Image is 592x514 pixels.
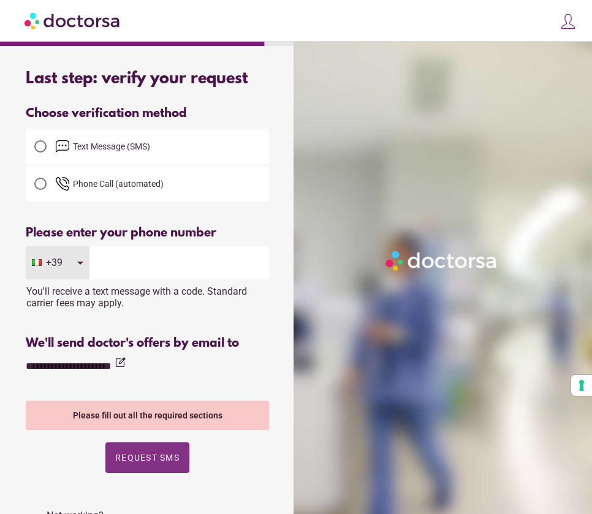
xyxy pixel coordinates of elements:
span: Request SMS [115,453,180,463]
img: email [55,139,70,154]
img: Logo-Doctorsa-trans-White-partial-flat.png [382,248,501,274]
div: Choose verification method [26,107,269,121]
span: Phone Call (automated) [73,179,164,189]
div: Please fill out all the required sections [26,401,269,430]
button: Request SMS [105,442,189,473]
img: icons8-customer-100.png [560,13,577,30]
span: Text Message (SMS) [73,142,150,151]
img: phone [55,176,70,191]
button: Your consent preferences for tracking technologies [571,375,592,396]
i: edit_square [114,357,126,369]
div: You'll receive a text message with a code. Standard carrier fees may apply. [26,279,269,309]
div: We'll send doctor's offers by email to [26,336,269,350]
div: Last step: verify your request [26,70,269,88]
div: Please enter your phone number [26,226,269,240]
img: Doctorsa.com [25,7,121,34]
span: +39 [46,257,70,268]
